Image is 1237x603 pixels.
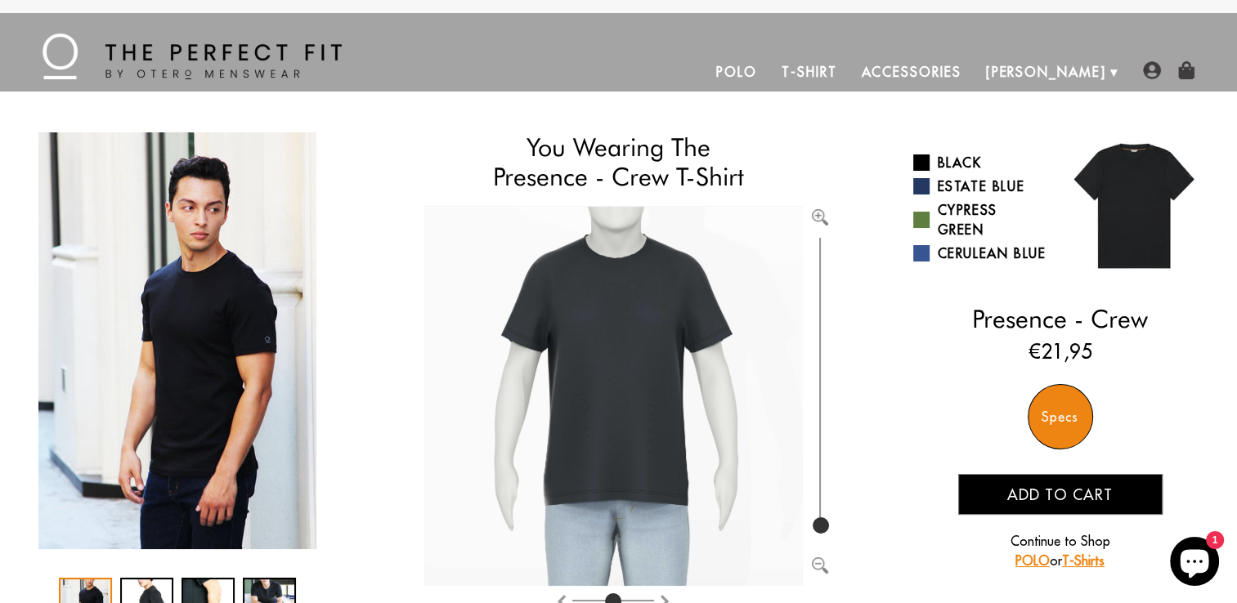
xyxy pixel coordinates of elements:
[1062,552,1105,569] a: T-Shirts
[1143,61,1161,79] img: user-account-icon.png
[38,132,316,549] img: IMG_2234_copy_1024x1024_2x_efb7d93c-8b3c-412c-9950-2577ffb1670b_340x.jpg
[769,52,849,92] a: T-Shirt
[974,52,1118,92] a: [PERSON_NAME]
[812,206,828,222] button: Zoom in
[1177,61,1195,79] img: shopping-bag-icon.png
[1015,552,1050,569] a: POLO
[30,132,325,549] div: 1 / 4
[913,304,1208,333] h2: Presence - Crew
[812,557,828,574] img: Zoom out
[1028,384,1093,449] div: Specs
[1029,337,1092,366] ins: €21,95
[424,207,803,587] img: Brand%2fOtero%2f20002-v2-R%2f54%2f5-M%2fAv%2f29e026ab-7dea-11ea-9f6a-0e35f21fd8c2%2fBlack%2f1%2ff...
[1165,537,1224,590] inbox-online-store-chat: Shopify online store chat
[1007,485,1113,504] span: Add to cart
[424,132,813,192] h1: You Wearing The Presence - Crew T-Shirt
[913,153,1048,172] a: Black
[812,209,828,226] img: Zoom in
[913,243,1048,263] a: Cerulean Blue
[43,33,342,79] img: The Perfect Fit - by Otero Menswear - Logo
[958,474,1163,515] button: Add to cart
[958,531,1163,570] p: Continue to Shop or
[812,555,828,571] button: Zoom out
[704,52,769,92] a: Polo
[1060,132,1208,279] img: 014.jpg
[913,200,1048,239] a: Cypress Green
[913,176,1048,196] a: Estate Blue
[849,52,973,92] a: Accessories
